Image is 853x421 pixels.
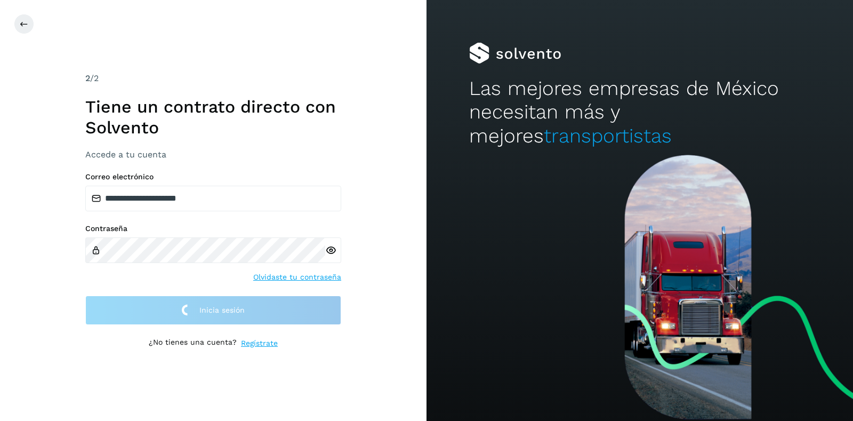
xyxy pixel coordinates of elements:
label: Correo electrónico [85,172,341,181]
span: transportistas [544,124,672,147]
a: Olvidaste tu contraseña [253,272,341,283]
label: Contraseña [85,224,341,233]
button: Inicia sesión [85,296,341,325]
div: /2 [85,72,341,85]
span: Inicia sesión [199,306,245,314]
a: Regístrate [241,338,278,349]
span: 2 [85,73,90,83]
h1: Tiene un contrato directo con Solvento [85,97,341,138]
h3: Accede a tu cuenta [85,149,341,160]
p: ¿No tienes una cuenta? [149,338,237,349]
h2: Las mejores empresas de México necesitan más y mejores [469,77,810,148]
